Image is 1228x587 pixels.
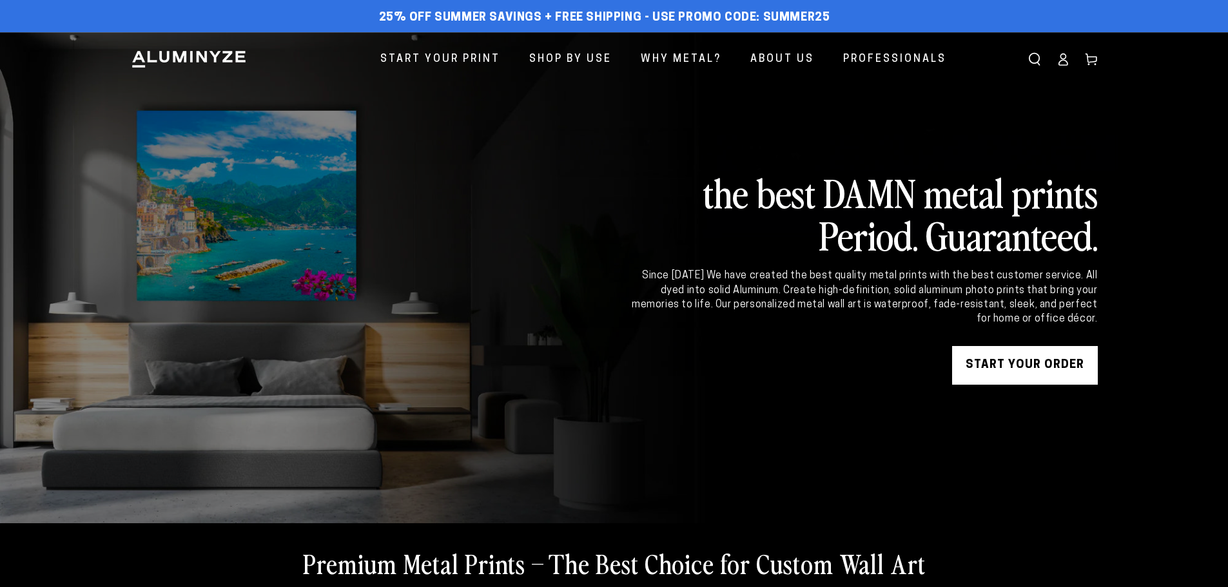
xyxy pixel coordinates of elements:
[741,43,824,77] a: About Us
[529,50,612,69] span: Shop By Use
[379,11,830,25] span: 25% off Summer Savings + Free Shipping - Use Promo Code: SUMMER25
[843,50,946,69] span: Professionals
[631,43,731,77] a: Why Metal?
[371,43,510,77] a: Start Your Print
[750,50,814,69] span: About Us
[833,43,956,77] a: Professionals
[641,50,721,69] span: Why Metal?
[952,346,1098,385] a: START YOUR Order
[1020,45,1049,73] summary: Search our site
[630,171,1098,256] h2: the best DAMN metal prints Period. Guaranteed.
[520,43,621,77] a: Shop By Use
[303,546,926,580] h2: Premium Metal Prints – The Best Choice for Custom Wall Art
[630,269,1098,327] div: Since [DATE] We have created the best quality metal prints with the best customer service. All dy...
[131,50,247,69] img: Aluminyze
[380,50,500,69] span: Start Your Print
